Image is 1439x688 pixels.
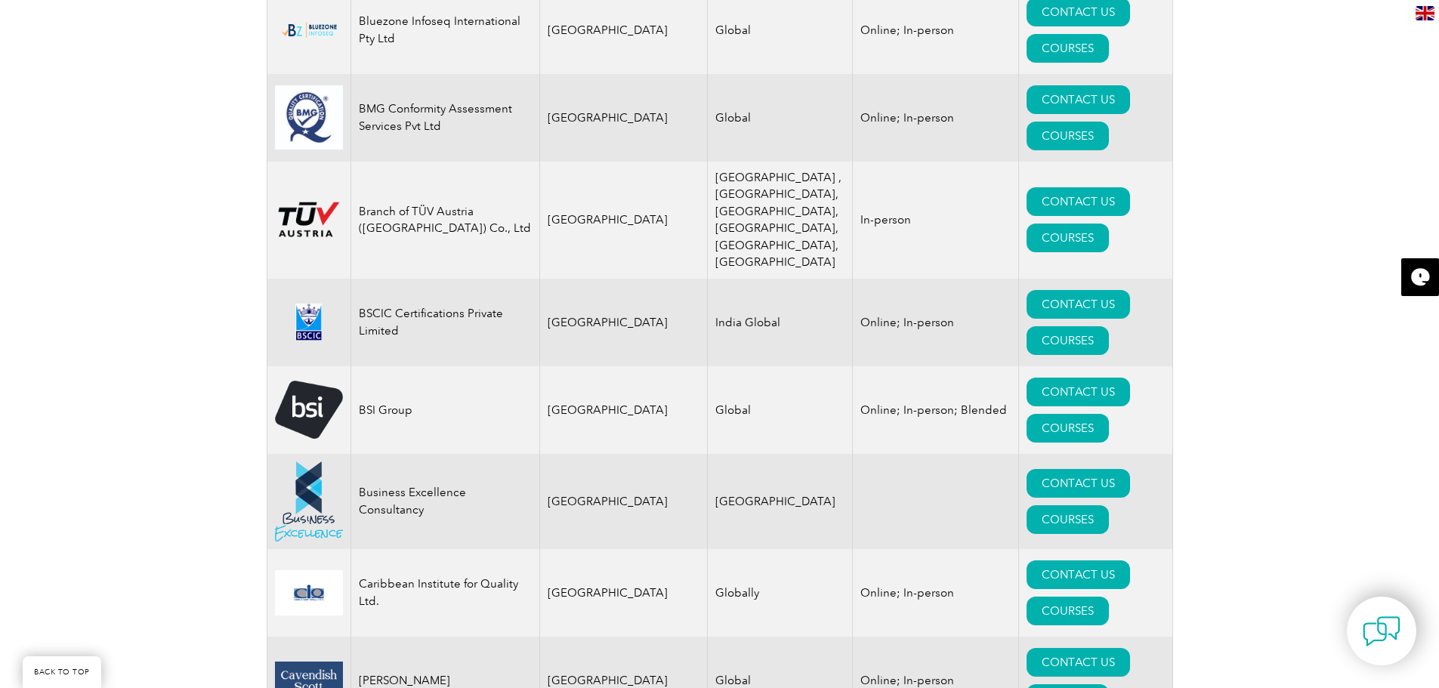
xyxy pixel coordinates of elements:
td: India Global [708,279,853,366]
td: Global [708,74,853,162]
td: [GEOGRAPHIC_DATA] ,[GEOGRAPHIC_DATA], [GEOGRAPHIC_DATA], [GEOGRAPHIC_DATA], [GEOGRAPHIC_DATA], [G... [708,162,853,279]
td: Global [708,366,853,454]
a: COURSES [1027,34,1109,63]
td: BSI Group [350,366,539,454]
img: en [1416,6,1434,20]
a: COURSES [1027,505,1109,534]
td: Globally [708,549,853,637]
a: BACK TO TOP [23,656,101,688]
img: bf5d7865-000f-ed11-b83d-00224814fd52-logo.png [275,19,343,42]
img: d6ccebca-6c76-ed11-81ab-0022481565fd-logo.jpg [275,570,343,615]
td: In-person [853,162,1019,279]
td: Online; In-person [853,279,1019,366]
td: Online; In-person [853,549,1019,637]
td: [GEOGRAPHIC_DATA] [539,279,708,366]
a: COURSES [1027,224,1109,252]
a: CONTACT US [1027,469,1130,498]
img: 5f72c78c-dabc-ea11-a814-000d3a79823d-logo.png [275,381,343,439]
a: COURSES [1027,326,1109,355]
a: CONTACT US [1027,290,1130,319]
a: CONTACT US [1027,378,1130,406]
td: Business Excellence Consultancy [350,454,539,549]
a: CONTACT US [1027,648,1130,677]
a: CONTACT US [1027,85,1130,114]
td: [GEOGRAPHIC_DATA] [539,549,708,637]
a: COURSES [1027,414,1109,443]
a: CONTACT US [1027,187,1130,216]
td: Caribbean Institute for Quality Ltd. [350,549,539,637]
td: BSCIC Certifications Private Limited [350,279,539,366]
img: 6d429293-486f-eb11-a812-002248153038-logo.jpg [275,85,343,150]
img: 48df379e-2966-eb11-a812-00224814860b-logo.png [275,461,343,541]
a: CONTACT US [1027,560,1130,589]
img: d624547b-a6e0-e911-a812-000d3a795b83-logo.png [275,304,343,341]
a: COURSES [1027,597,1109,625]
td: BMG Conformity Assessment Services Pvt Ltd [350,74,539,162]
td: Branch of TÜV Austria ([GEOGRAPHIC_DATA]) Co., Ltd [350,162,539,279]
td: [GEOGRAPHIC_DATA] [539,366,708,454]
img: contact-chat.png [1363,612,1400,650]
td: Online; In-person; Blended [853,366,1019,454]
a: COURSES [1027,122,1109,150]
td: [GEOGRAPHIC_DATA] [708,454,853,549]
td: Online; In-person [853,74,1019,162]
td: [GEOGRAPHIC_DATA] [539,454,708,549]
img: ad2ea39e-148b-ed11-81ac-0022481565fd-logo.png [275,201,343,239]
td: [GEOGRAPHIC_DATA] [539,74,708,162]
td: [GEOGRAPHIC_DATA] [539,162,708,279]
